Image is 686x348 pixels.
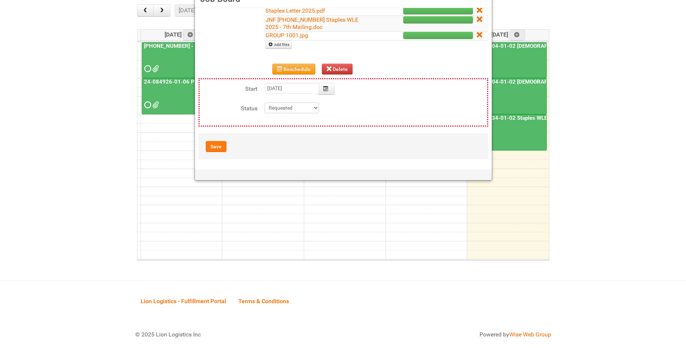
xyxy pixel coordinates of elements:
button: Reschedule [272,64,315,75]
a: Wise Web Group [509,331,551,338]
a: JNF [PHONE_NUMBER] Staples WLE 2025 - 7th Mailing.doc [265,16,358,30]
span: [DATE] [165,31,199,38]
div: © 2025 Lion Logistics Inc [130,325,340,344]
a: Add files [265,41,292,49]
a: Add an event [510,30,525,41]
a: 24-084926-01-06 Pack Collab Wand Tint [142,78,220,114]
span: Requested [144,102,149,107]
button: Save [206,141,226,152]
span: Lion Logistics - Fulfillment Portal [141,298,226,305]
a: 24-084926-01-06 Pack Collab Wand Tint [142,78,247,85]
a: [PHONE_NUMBER] - R+F InnoCPT [142,42,220,78]
a: 25-039404-01-02 [DEMOGRAPHIC_DATA] Wet Shave SQM [469,43,616,49]
span: MDN 25-032854-01-08 Left overs.xlsx MOR 25-032854-01-08.xlsm 25_032854_01_LABELS_Lion.xlsx MDN 25... [152,66,157,71]
a: [PHONE_NUMBER] - R+F InnoCPT [142,43,228,49]
a: Staples Letter 2025.pdf [265,7,325,14]
button: Calendar [319,83,335,95]
label: Start [200,83,257,93]
button: [DATE] [175,4,199,17]
span: Terms & Conditions [238,298,289,305]
a: 25-002634-01-02 Staples WLE 2025 Community - Seventh Mailing [468,114,547,150]
a: GROUP 1001.jpg [265,32,308,39]
span: [DATE] [491,31,525,38]
label: Status [200,102,257,113]
div: Powered by [352,330,551,339]
a: Terms & Conditions [233,290,294,312]
a: Lion Logistics - Fulfillment Portal [135,290,231,312]
span: Requested [144,66,149,71]
span: grp 1001 2..jpg group 1001 1..jpg MOR 24-084926-01-08.xlsm Labels 24-084926-01-06 Pack Collab Wan... [152,102,157,107]
a: 25-039404-01-02 [DEMOGRAPHIC_DATA] Wet Shave SQM [468,42,547,78]
a: Add an event [183,30,199,41]
a: 25-039404-01-02 [DEMOGRAPHIC_DATA] Wet Shave SQM - photo slot [468,78,547,114]
button: Delete [322,64,353,75]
